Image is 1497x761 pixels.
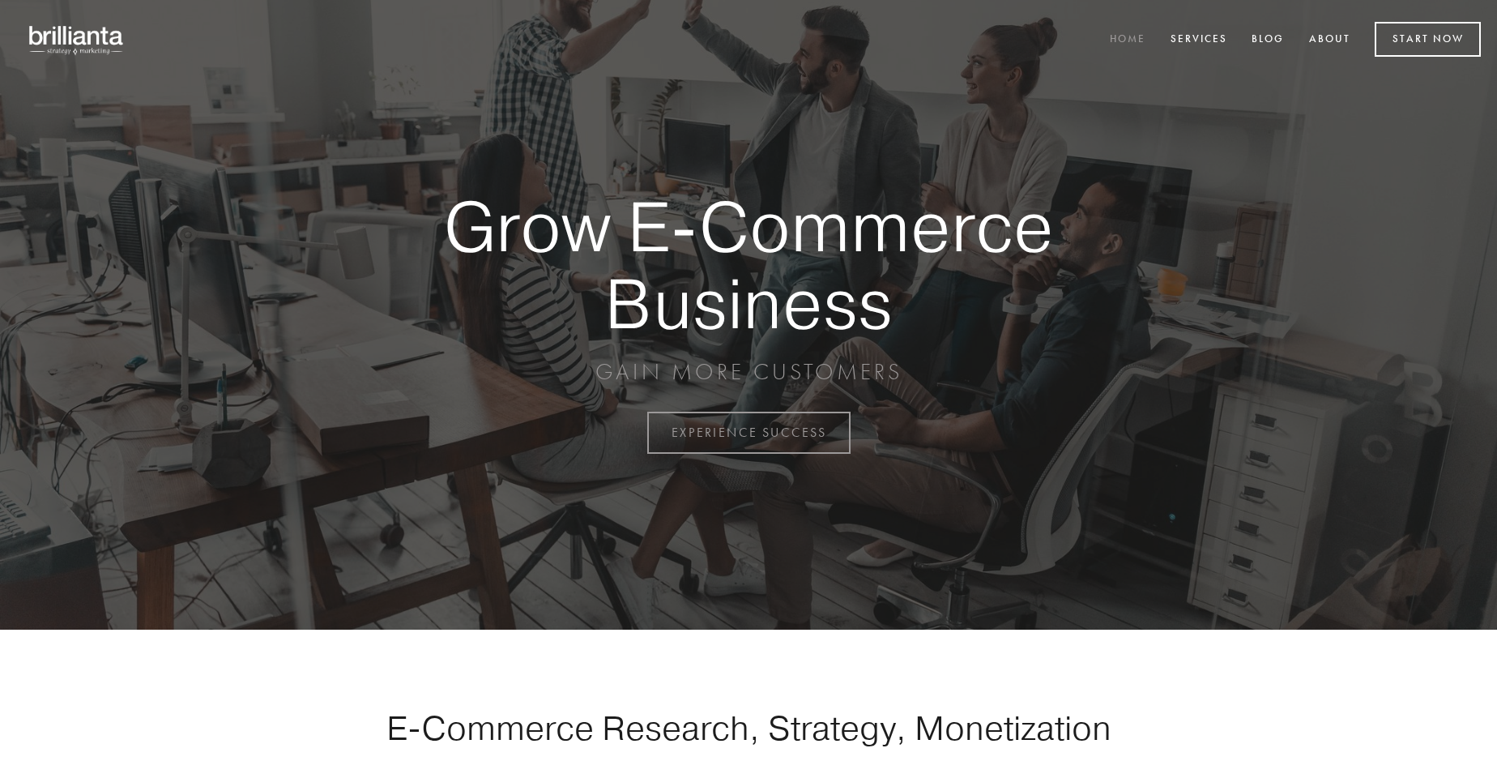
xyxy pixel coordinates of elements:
a: Start Now [1375,22,1481,57]
a: Home [1099,27,1156,53]
strong: Grow E-Commerce Business [387,188,1110,341]
a: Services [1160,27,1238,53]
a: EXPERIENCE SUCCESS [647,412,851,454]
img: brillianta - research, strategy, marketing [16,16,138,63]
p: GAIN MORE CUSTOMERS [387,357,1110,387]
a: Blog [1241,27,1294,53]
a: About [1299,27,1361,53]
h1: E-Commerce Research, Strategy, Monetization [335,708,1162,748]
